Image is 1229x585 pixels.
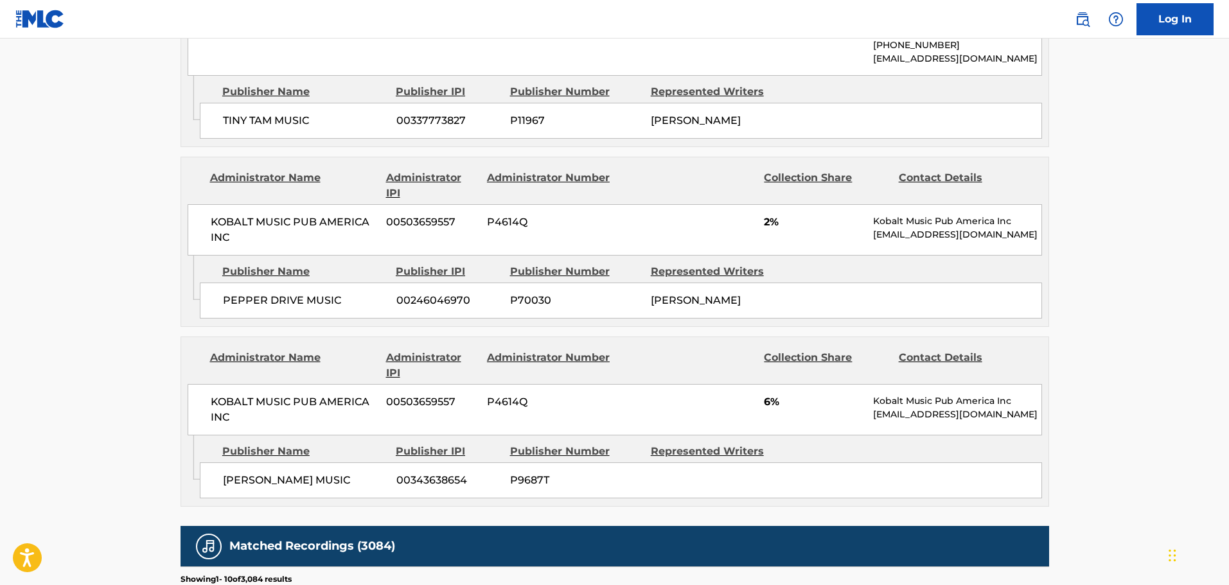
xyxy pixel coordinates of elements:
div: Administrator IPI [386,350,477,381]
img: search [1075,12,1090,27]
span: 6% [764,394,863,410]
div: Publisher IPI [396,264,500,279]
div: Administrator Name [210,170,376,201]
span: P4614Q [487,214,612,230]
span: P4614Q [487,394,612,410]
p: [EMAIL_ADDRESS][DOMAIN_NAME] [873,228,1041,241]
span: KOBALT MUSIC PUB AMERICA INC [211,214,377,245]
div: Collection Share [764,350,889,381]
span: [PERSON_NAME] MUSIC [223,473,387,488]
div: Administrator Name [210,350,376,381]
span: 00343638654 [396,473,500,488]
div: Contact Details [899,350,1023,381]
div: Drag [1169,536,1176,575]
div: Represented Writers [651,444,782,459]
div: Contact Details [899,170,1023,201]
a: Public Search [1070,6,1095,32]
img: Matched Recordings [201,539,217,554]
div: Administrator Number [487,350,612,381]
iframe: Chat Widget [1165,523,1229,585]
div: Represented Writers [651,264,782,279]
div: Help [1103,6,1129,32]
p: [PHONE_NUMBER] [873,39,1041,52]
span: P11967 [510,113,641,128]
div: Publisher Name [222,84,386,100]
span: 00337773827 [396,113,500,128]
div: Administrator Number [487,170,612,201]
span: KOBALT MUSIC PUB AMERICA INC [211,394,377,425]
div: Publisher IPI [396,444,500,459]
div: Publisher Number [510,444,641,459]
h5: Matched Recordings (3084) [229,539,395,554]
div: Publisher Number [510,84,641,100]
span: PEPPER DRIVE MUSIC [223,293,387,308]
div: Collection Share [764,170,889,201]
div: Publisher Name [222,264,386,279]
span: 00246046970 [396,293,500,308]
span: [PERSON_NAME] [651,294,741,306]
span: TINY TAM MUSIC [223,113,387,128]
img: MLC Logo [15,10,65,28]
div: Publisher Number [510,264,641,279]
p: Kobalt Music Pub America Inc [873,394,1041,408]
p: [EMAIL_ADDRESS][DOMAIN_NAME] [873,52,1041,65]
a: Log In [1136,3,1214,35]
p: Showing 1 - 10 of 3,084 results [181,573,292,585]
div: Represented Writers [651,84,782,100]
span: 2% [764,214,863,230]
div: Administrator IPI [386,170,477,201]
span: P9687T [510,473,641,488]
div: Publisher Name [222,444,386,459]
div: Publisher IPI [396,84,500,100]
span: 00503659557 [386,394,477,410]
p: [EMAIL_ADDRESS][DOMAIN_NAME] [873,408,1041,421]
p: Kobalt Music Pub America Inc [873,214,1041,228]
span: P70030 [510,293,641,308]
span: 00503659557 [386,214,477,230]
img: help [1108,12,1124,27]
span: [PERSON_NAME] [651,114,741,127]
